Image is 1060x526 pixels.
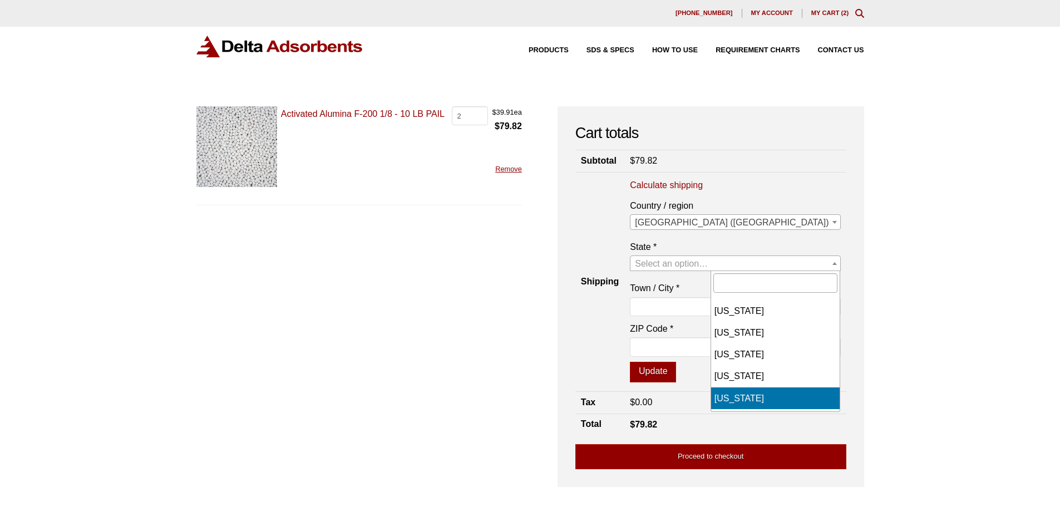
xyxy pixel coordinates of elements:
bdi: 79.82 [495,121,522,131]
img: Delta Adsorbents [196,36,363,57]
span: How to Use [652,47,698,54]
th: Total [575,414,624,435]
li: [US_STATE] [711,343,840,365]
li: [US_STATE] [711,409,840,431]
h2: Cart totals [575,124,846,142]
span: Products [529,47,569,54]
li: [US_STATE] [711,322,840,343]
img: Activated Alumina F-200 1/8 - 10 LB PAIL [196,106,277,187]
a: Calculate shipping [630,179,703,191]
span: $ [630,156,635,165]
th: Tax [575,392,624,414]
li: [US_STATE] [711,300,840,322]
span: Requirement Charts [716,47,800,54]
span: $ [495,121,500,131]
a: My account [742,9,802,18]
span: $ [630,420,635,429]
a: Remove this item [495,165,522,173]
span: SDS & SPECS [586,47,634,54]
a: How to Use [634,47,698,54]
label: Country / region [630,198,840,213]
label: ZIP Code [630,321,840,336]
span: $ [492,108,496,116]
bdi: 79.82 [630,156,657,165]
a: [PHONE_NUMBER] [667,9,742,18]
button: Update [630,362,676,383]
span: [PHONE_NUMBER] [676,10,733,16]
a: SDS & SPECS [569,47,634,54]
span: Contact Us [818,47,864,54]
bdi: 79.82 [630,420,657,429]
a: Requirement Charts [698,47,800,54]
label: State [630,239,840,254]
div: Toggle Modal Content [855,9,864,18]
a: Contact Us [800,47,864,54]
a: My Cart (2) [811,9,849,16]
span: United States (US) [630,214,840,230]
span: United States (US) [630,215,840,230]
bdi: 39.91 [492,108,514,116]
span: My account [751,10,793,16]
th: Subtotal [575,150,624,172]
input: Product quantity [452,106,488,125]
span: ea [492,106,521,119]
span: 2 [843,9,846,16]
a: Proceed to checkout [575,444,846,469]
li: [US_STATE] [711,387,840,409]
bdi: 0.00 [630,397,652,407]
li: [US_STATE] [711,365,840,387]
label: Town / City [630,281,840,296]
span: Select an option… [635,259,708,268]
th: Shipping [575,172,624,392]
a: Activated Alumina F-200 1/8 - 10 LB PAIL [281,109,445,119]
a: Products [511,47,569,54]
span: $ [630,397,635,407]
